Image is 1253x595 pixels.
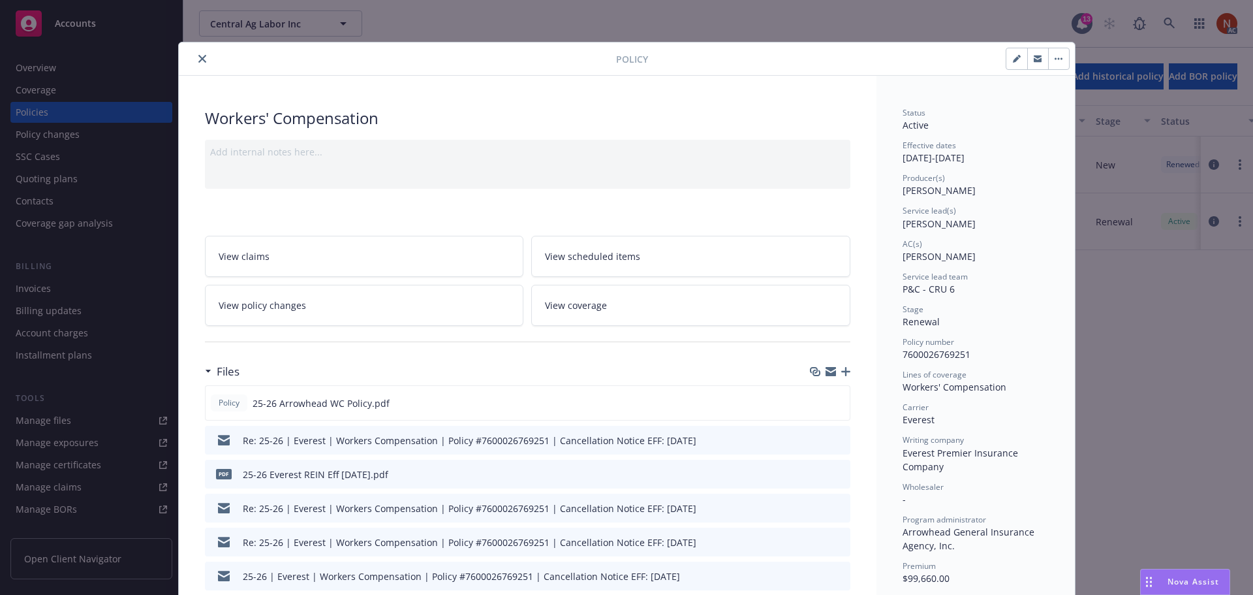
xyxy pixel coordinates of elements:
span: Renewal [903,315,940,328]
div: Re: 25-26 | Everest | Workers Compensation | Policy #7600026769251 | Cancellation Notice EFF: [DATE] [243,536,696,549]
span: Everest Premier Insurance Company [903,447,1021,473]
span: Everest [903,413,935,426]
span: Effective dates [903,140,956,151]
a: View scheduled items [531,236,850,277]
a: View policy changes [205,285,524,326]
h3: Files [217,363,240,380]
div: Add internal notes here... [210,145,845,159]
span: Producer(s) [903,172,945,184]
button: preview file [833,536,845,549]
span: Policy number [903,336,954,347]
button: preview file [833,434,845,447]
span: Program administrator [903,514,986,525]
span: Workers' Compensation [903,381,1006,393]
span: View scheduled items [545,249,640,263]
span: $99,660.00 [903,572,950,585]
span: Lines of coverage [903,369,967,380]
div: Drag to move [1141,570,1157,594]
button: download file [812,434,823,447]
div: Files [205,363,240,380]
div: Re: 25-26 | Everest | Workers Compensation | Policy #7600026769251 | Cancellation Notice EFF: [DATE] [243,434,696,447]
button: close [194,51,210,67]
div: [DATE] - [DATE] [903,140,1049,165]
span: AC(s) [903,238,922,249]
div: Re: 25-26 | Everest | Workers Compensation | Policy #7600026769251 | Cancellation Notice EFF: [DATE] [243,502,696,515]
span: Active [903,119,929,131]
a: View claims [205,236,524,277]
span: Wholesaler [903,481,944,492]
button: download file [812,396,822,410]
span: [PERSON_NAME] [903,184,976,197]
span: View coverage [545,298,607,312]
button: Nova Assist [1140,569,1230,595]
button: download file [812,536,823,549]
button: preview file [833,502,845,515]
span: Nova Assist [1168,576,1219,587]
button: download file [812,570,823,583]
button: preview file [833,396,844,410]
span: 25-26 Arrowhead WC Policy.pdf [253,396,390,410]
div: 25-26 Everest REIN Eff [DATE].pdf [243,468,388,481]
span: 7600026769251 [903,348,970,361]
span: pdf [216,469,232,479]
button: download file [812,502,823,515]
span: View policy changes [219,298,306,312]
span: Policy [216,397,242,409]
span: Status [903,107,925,118]
span: View claims [219,249,270,263]
span: Carrier [903,402,929,413]
span: Premium [903,560,936,571]
span: Service lead(s) [903,205,956,216]
button: preview file [833,468,845,481]
span: Arrowhead General Insurance Agency, Inc. [903,526,1037,552]
div: Workers' Compensation [205,107,850,129]
span: P&C - CRU 6 [903,283,955,295]
span: [PERSON_NAME] [903,250,976,263]
a: View coverage [531,285,850,326]
span: Service lead team [903,271,968,282]
button: download file [812,468,823,481]
span: [PERSON_NAME] [903,217,976,230]
div: 25-26 | Everest | Workers Compensation | Policy #7600026769251 | Cancellation Notice EFF: [DATE] [243,570,680,583]
span: Stage [903,304,923,315]
span: Policy [616,52,648,66]
span: - [903,493,906,506]
button: preview file [833,570,845,583]
span: Writing company [903,434,964,445]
